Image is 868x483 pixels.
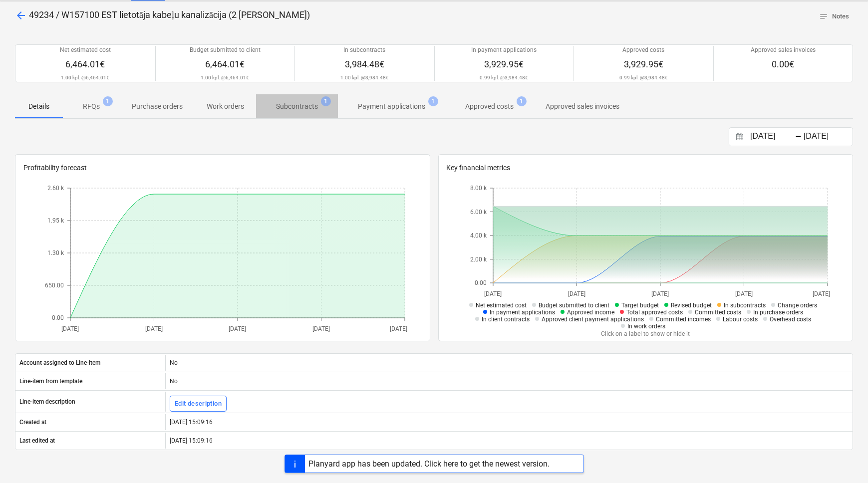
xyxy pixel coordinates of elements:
[276,101,318,112] p: Subcontracts
[165,355,853,371] div: No
[165,433,853,449] div: [DATE] 15:09:16
[390,326,407,333] tspan: [DATE]
[312,326,330,333] tspan: [DATE]
[205,59,245,69] span: 6,464.01€
[15,9,27,21] span: arrow_back
[358,101,425,112] p: Payment applications
[60,46,111,54] p: Net estimated cost
[190,46,261,54] p: Budget submitted to client
[622,46,664,54] p: Approved costs
[45,282,64,289] tspan: 650.00
[748,130,799,144] input: Start Date
[175,398,222,410] div: Edit description
[567,309,614,316] span: Approved income
[619,74,668,81] p: 0.99 kpl. @ 3,984.48€
[490,309,555,316] span: In payment applications
[47,217,64,224] tspan: 1.95 k
[132,101,183,112] p: Purchase orders
[627,323,665,330] span: In work orders
[671,302,712,309] span: Revised budget
[475,279,487,286] tspan: 0.00
[170,396,227,412] button: Edit description
[795,134,802,140] div: -
[321,96,331,106] span: 1
[517,96,527,106] span: 1
[621,302,659,309] span: Target budget
[229,326,246,333] tspan: [DATE]
[65,59,105,69] span: 6,464.01€
[624,59,663,69] span: 3,929.95€
[539,302,609,309] span: Budget submitted to client
[201,74,249,81] p: 1.00 kpl. @ 6,464.01€
[546,101,619,112] p: Approved sales invoices
[52,314,64,321] tspan: 0.00
[484,59,524,69] span: 3,929.95€
[165,414,853,430] div: [DATE] 15:09:16
[309,459,550,469] div: Planyard app has been updated. Click here to get the newest version.
[485,291,502,298] tspan: [DATE]
[772,59,794,69] span: 0.00€
[61,74,109,81] p: 1.00 kpl. @ 6,464.01€
[568,291,585,298] tspan: [DATE]
[83,101,100,112] p: RFQs
[751,46,816,54] p: Approved sales invoices
[61,326,79,333] tspan: [DATE]
[463,330,828,338] p: Click on a label to show or hide it
[470,209,487,216] tspan: 6.00 k
[656,316,711,323] span: Committed incomes
[29,9,310,20] span: 49234 / W157100 EST lietotāja kabeļu kanalizācija (2 ēkas)
[145,326,163,333] tspan: [DATE]
[19,418,46,427] p: Created at
[652,291,669,298] tspan: [DATE]
[724,302,766,309] span: In subcontracts
[695,309,741,316] span: Committed costs
[19,398,75,406] p: Line-item description
[470,256,487,263] tspan: 2.00 k
[480,74,528,81] p: 0.99 kpl. @ 3,984.48€
[19,359,100,367] p: Account assigned to Line-item
[470,185,487,192] tspan: 8.00 k
[735,291,753,298] tspan: [DATE]
[19,377,82,386] p: Line-item from template
[626,309,683,316] span: Total approved costs
[19,437,55,445] p: Last edited at
[340,74,389,81] p: 1.00 kpl. @ 3,984.48€
[471,46,537,54] p: In payment applications
[818,435,868,483] iframe: Chat Widget
[770,316,811,323] span: Overhead costs
[802,130,853,144] input: End Date
[165,373,853,389] div: No
[207,101,244,112] p: Work orders
[27,101,51,112] p: Details
[813,291,830,298] tspan: [DATE]
[47,249,64,256] tspan: 1.30 k
[47,185,64,192] tspan: 2.60 k
[778,302,817,309] span: Change orders
[465,101,514,112] p: Approved costs
[470,232,487,239] tspan: 4.00 k
[428,96,438,106] span: 1
[482,316,530,323] span: In client contracts
[723,316,758,323] span: Labour costs
[731,131,748,143] button: Interact with the calendar and add the check-in date for your trip.
[447,163,845,173] p: Key financial metrics
[345,59,384,69] span: 3,984.48€
[542,316,644,323] span: Approved client payment applications
[103,96,113,106] span: 1
[476,302,527,309] span: Net estimated cost
[23,163,422,173] p: Profitability forecast
[343,46,385,54] p: In subcontracts
[753,309,803,316] span: In purchase orders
